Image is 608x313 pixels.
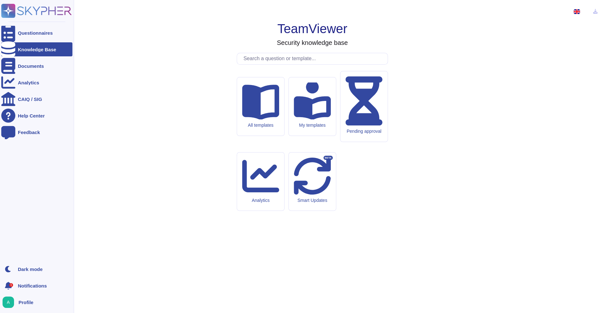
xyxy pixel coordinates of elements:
h1: TeamViewer [277,21,347,36]
button: user [1,295,19,309]
a: Feedback [1,125,72,139]
a: Help Center [1,109,72,123]
h3: Security knowledge base [277,39,348,46]
span: Notifications [18,283,47,288]
span: Profile [19,300,33,305]
div: Documents [18,64,44,68]
div: My templates [294,123,331,128]
div: Questionnaires [18,31,53,35]
div: All templates [242,123,279,128]
a: CAIQ / SIG [1,92,72,106]
div: Help Center [18,113,45,118]
div: Knowledge Base [18,47,56,52]
a: Questionnaires [1,26,72,40]
div: Smart Updates [294,198,331,203]
img: user [3,296,14,308]
div: Analytics [18,80,39,85]
a: Analytics [1,75,72,89]
div: Pending approval [345,129,382,134]
div: 1 [9,283,13,287]
div: BETA [323,156,333,160]
img: en [574,9,580,14]
div: Feedback [18,130,40,135]
a: Documents [1,59,72,73]
input: Search a question or template... [240,53,388,64]
div: Analytics [242,198,279,203]
div: CAIQ / SIG [18,97,42,102]
a: Knowledge Base [1,42,72,56]
div: Dark mode [18,267,43,272]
